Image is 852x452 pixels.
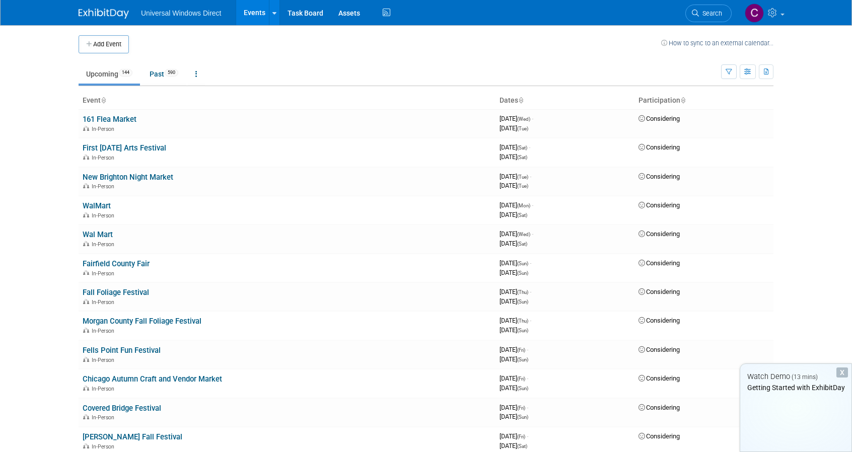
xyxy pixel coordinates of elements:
span: (Fri) [517,434,525,439]
span: - [530,317,531,324]
span: [DATE] [500,355,528,363]
span: (Wed) [517,232,530,237]
span: - [529,143,530,151]
span: Universal Windows Direct [141,9,221,17]
span: [DATE] [500,288,531,295]
span: (Sat) [517,241,527,247]
span: In-Person [92,386,117,392]
span: In-Person [92,155,117,161]
a: First [DATE] Arts Festival [83,143,166,153]
span: (Sun) [517,414,528,420]
span: In-Person [92,212,117,219]
img: In-Person Event [83,212,89,217]
span: - [527,404,528,411]
span: In-Person [92,414,117,421]
span: (Fri) [517,376,525,382]
span: In-Person [92,443,117,450]
img: In-Person Event [83,183,89,188]
a: Search [685,5,732,22]
span: (Wed) [517,116,530,122]
span: Search [699,10,722,17]
span: [DATE] [500,374,528,382]
span: [DATE] [500,182,528,189]
span: [DATE] [500,413,528,420]
span: Considering [638,288,680,295]
span: [DATE] [500,173,531,180]
span: Considering [638,259,680,267]
span: (Sun) [517,328,528,333]
span: - [530,259,531,267]
span: (Sun) [517,386,528,391]
a: WalMart [83,201,111,210]
th: Dates [495,92,634,109]
span: In-Person [92,328,117,334]
span: 144 [119,69,132,77]
th: Event [79,92,495,109]
span: Considering [638,346,680,353]
span: [DATE] [500,143,530,151]
span: - [530,288,531,295]
img: In-Person Event [83,270,89,275]
img: In-Person Event [83,357,89,362]
span: (Sun) [517,299,528,305]
a: 161 Flea Market [83,115,136,124]
img: In-Person Event [83,155,89,160]
img: In-Person Event [83,328,89,333]
span: (Tue) [517,183,528,189]
span: In-Person [92,299,117,306]
span: (13 mins) [792,373,818,381]
span: [DATE] [500,346,528,353]
span: [DATE] [500,297,528,305]
span: Considering [638,374,680,382]
span: (Sat) [517,155,527,160]
a: Fall Foliage Festival [83,288,149,297]
span: - [532,201,533,209]
span: - [527,346,528,353]
span: (Mon) [517,203,530,208]
span: Considering [638,432,680,440]
a: Wal Mart [83,230,113,239]
span: - [527,432,528,440]
span: Considering [638,317,680,324]
img: In-Person Event [83,414,89,419]
div: Dismiss [836,367,848,378]
img: In-Person Event [83,386,89,391]
span: (Sun) [517,261,528,266]
span: [DATE] [500,240,527,247]
span: [DATE] [500,404,528,411]
a: New Brighton Night Market [83,173,173,182]
th: Participation [634,92,773,109]
span: [DATE] [500,269,528,276]
a: Sort by Participation Type [680,96,685,104]
a: Fairfield County Fair [83,259,150,268]
img: In-Person Event [83,126,89,131]
span: [DATE] [500,230,533,238]
a: Sort by Event Name [101,96,106,104]
span: [DATE] [500,124,528,132]
span: Considering [638,173,680,180]
img: In-Person Event [83,299,89,304]
span: Considering [638,115,680,122]
span: (Sat) [517,212,527,218]
button: Add Event [79,35,129,53]
span: Considering [638,404,680,411]
span: - [527,374,528,382]
a: Sort by Start Date [518,96,523,104]
a: How to sync to an external calendar... [661,39,773,47]
a: [PERSON_NAME] Fall Festival [83,432,182,441]
span: In-Person [92,357,117,363]
img: Cory Havens [745,4,764,23]
span: - [532,230,533,238]
span: - [530,173,531,180]
a: Fells Point Fun Festival [83,346,161,355]
span: (Thu) [517,318,528,324]
span: Considering [638,230,680,238]
span: (Fri) [517,347,525,353]
span: [DATE] [500,201,533,209]
span: (Fri) [517,405,525,411]
span: (Sun) [517,270,528,276]
span: [DATE] [500,442,527,449]
span: [DATE] [500,326,528,334]
span: Considering [638,143,680,151]
span: [DATE] [500,211,527,218]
